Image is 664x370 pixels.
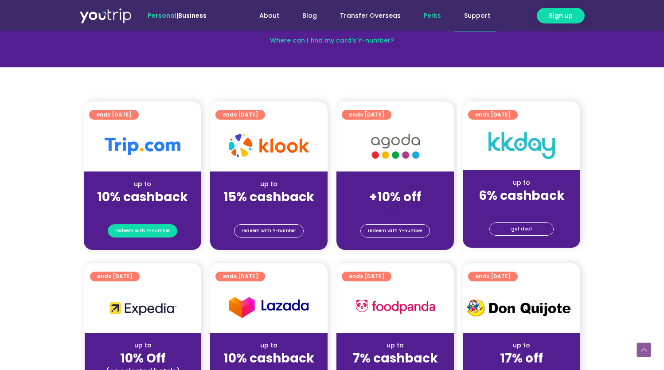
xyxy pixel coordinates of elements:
[248,8,291,24] a: About
[215,272,265,281] a: ends [DATE]
[148,11,207,20] span: |
[353,350,438,367] strong: 7% cashback
[349,110,384,120] span: ends [DATE]
[217,341,320,350] div: up to
[489,222,554,236] a: get deal
[148,11,176,20] span: Personal
[115,225,170,237] span: redeem with Y-number
[223,272,258,281] span: ends [DATE]
[97,272,133,281] span: ends [DATE]
[223,350,314,367] strong: 10% cashback
[479,187,565,204] strong: 6% cashback
[468,110,518,120] a: ends [DATE]
[223,188,314,206] strong: 15% cashback
[468,272,518,281] a: ends [DATE]
[230,8,502,24] nav: Menu
[470,204,573,213] div: (for stays only)
[387,179,403,188] span: up to
[91,205,194,214] div: (for stays only)
[291,8,328,24] a: Blog
[360,224,430,238] a: redeem with Y-number
[349,272,384,281] span: ends [DATE]
[97,188,188,206] strong: 10% cashback
[96,110,132,120] span: ends [DATE]
[217,179,320,189] div: up to
[342,110,391,120] a: ends [DATE]
[368,225,422,237] span: redeem with Y-number
[242,225,296,237] span: redeem with Y-number
[475,272,511,281] span: ends [DATE]
[369,188,421,206] strong: +10% off
[342,272,391,281] a: ends [DATE]
[344,205,447,214] div: (for stays only)
[511,223,532,235] span: get deal
[92,341,194,350] div: up to
[470,341,573,350] div: up to
[217,205,320,214] div: (for stays only)
[89,110,139,120] a: ends [DATE]
[234,224,304,238] a: redeem with Y-number
[537,8,585,23] a: Sign up
[344,341,447,350] div: up to
[328,8,412,24] a: Transfer Overseas
[223,110,258,120] span: ends [DATE]
[108,224,177,238] a: redeem with Y-number
[470,178,573,187] div: up to
[500,350,543,367] strong: 17% off
[120,350,166,367] strong: 10% Off
[91,179,194,189] div: up to
[475,110,511,120] span: ends [DATE]
[90,272,140,281] a: ends [DATE]
[549,11,573,20] span: Sign up
[453,8,502,24] a: Support
[215,110,265,120] a: ends [DATE]
[270,36,394,45] a: Where can I find my card’s Y-number?
[178,11,207,20] a: Business
[412,8,453,24] a: Perks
